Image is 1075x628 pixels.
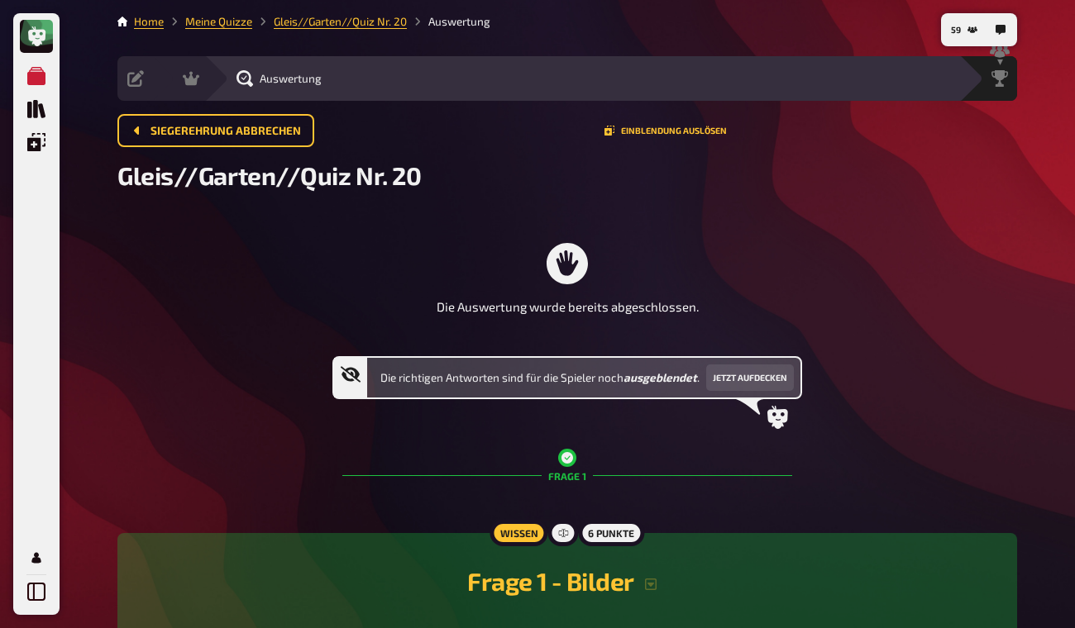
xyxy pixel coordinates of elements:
[164,13,252,30] li: Meine Quizze
[342,429,792,523] div: Frage 1
[117,160,421,190] span: Gleis//Garten//Quiz Nr. 20
[20,541,53,574] a: Mein Konto
[20,59,53,93] a: Meine Quizze
[20,93,53,126] a: Quiz Sammlung
[260,72,322,85] span: Auswertung
[604,126,727,136] button: Einblendung auslösen
[134,15,164,28] a: Home
[407,13,490,30] li: Auswertung
[437,297,699,316] p: Die Auswertung wurde bereits abgeschlossen.
[951,26,961,35] span: 59
[490,520,547,546] div: Wissen
[274,15,407,28] a: Gleis//Garten//Quiz Nr. 20
[137,566,997,596] h2: Frage 1 - Bilder
[706,364,794,391] button: Jetzt aufdecken
[185,15,252,28] a: Meine Quizze
[150,126,301,137] span: Siegerehrung abbrechen
[380,369,700,386] span: Die richtigen Antworten sind für die Spieler noch .
[944,17,984,43] button: 59
[623,371,697,384] b: ausgeblendet
[134,13,164,30] li: Home
[117,114,314,147] button: Siegerehrung abbrechen
[20,126,53,159] a: Einblendungen
[252,13,407,30] li: Gleis//Garten//Quiz Nr. 20
[578,520,644,546] div: 6 Punkte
